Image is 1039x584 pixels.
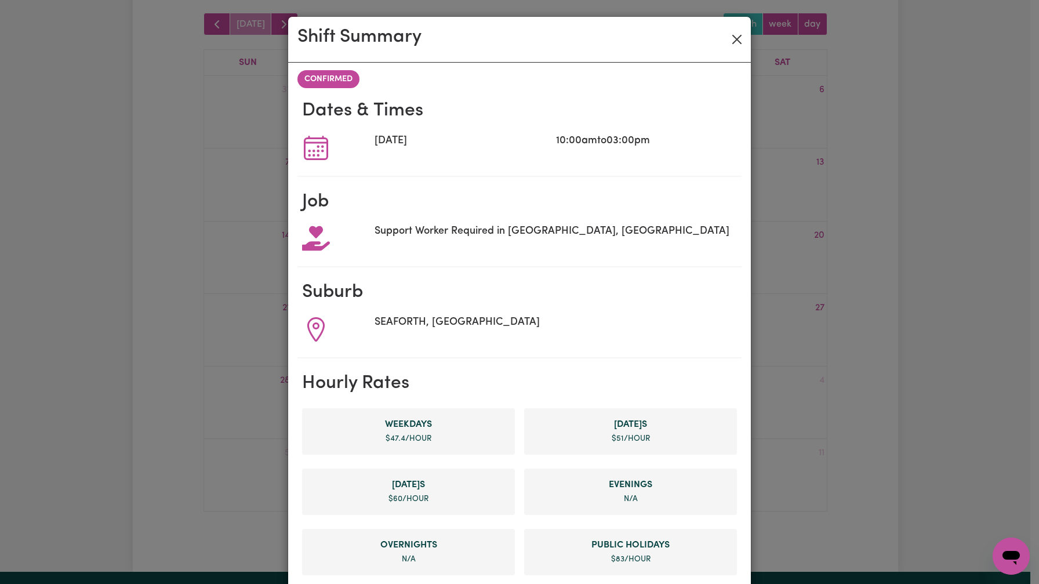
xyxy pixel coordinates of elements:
span: not specified [402,556,416,563]
span: Weekday rate [311,418,506,431]
span: $ 83 /hour [611,556,651,563]
span: 10:00am to 03:00pm [556,135,650,148]
span: Public Holiday rate [533,538,728,552]
span: [DATE] [375,135,410,148]
span: $ 47.4 /hour [386,435,431,442]
span: not specified [624,495,638,503]
span: SEAFORTH, [GEOGRAPHIC_DATA] [375,317,540,329]
h2: Job [302,191,737,213]
span: Support Worker Required in [GEOGRAPHIC_DATA], [GEOGRAPHIC_DATA] [375,226,729,238]
span: Overnight rate [311,538,506,552]
span: Evening rate [533,478,728,492]
h2: Dates & Times [302,100,737,122]
h2: Shift Summary [297,26,422,48]
span: Sunday rate [311,478,506,492]
span: confirmed shift [297,70,359,88]
span: $ 60 /hour [388,495,428,503]
iframe: Button to launch messaging window [993,538,1030,575]
button: Close [728,30,746,49]
span: Saturday rate [533,418,728,431]
h2: Suburb [302,281,737,303]
h2: Hourly Rates [302,372,737,394]
span: $ 51 /hour [612,435,650,442]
